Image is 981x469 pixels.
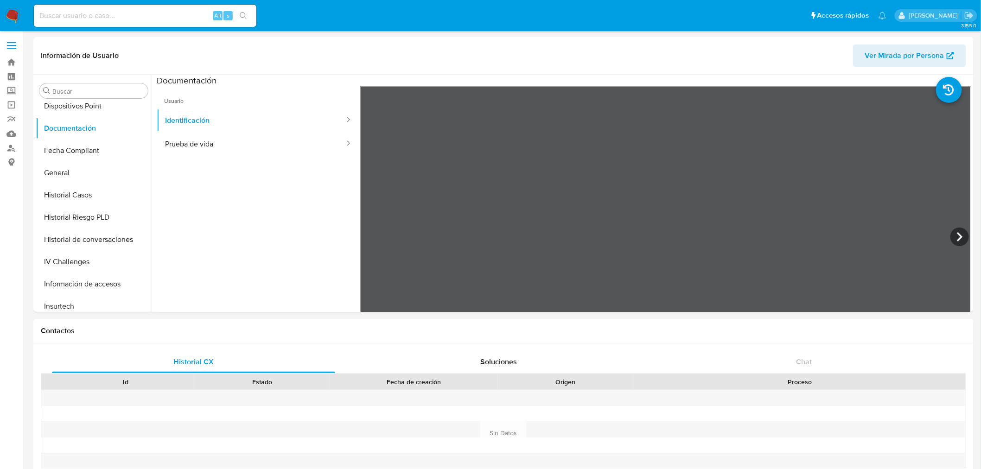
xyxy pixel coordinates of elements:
button: Ver Mirada por Persona [853,44,966,67]
div: Fecha de creación [337,377,491,387]
span: Historial CX [173,356,214,367]
input: Buscar [52,87,144,95]
h1: Contactos [41,326,966,336]
div: Id [64,377,187,387]
button: Información de accesos [36,273,152,295]
span: s [227,11,229,20]
span: Chat [796,356,812,367]
span: Alt [214,11,222,20]
button: search-icon [234,9,253,22]
button: Historial de conversaciones [36,228,152,251]
button: Dispositivos Point [36,95,152,117]
span: Ver Mirada por Persona [865,44,944,67]
a: Notificaciones [879,12,886,19]
button: IV Challenges [36,251,152,273]
button: Historial Casos [36,184,152,206]
div: Proceso [640,377,959,387]
button: Buscar [43,87,51,95]
p: belen.palamara@mercadolibre.com [909,11,961,20]
span: Soluciones [481,356,517,367]
div: Estado [200,377,324,387]
div: Origen [504,377,627,387]
button: General [36,162,152,184]
h1: Información de Usuario [41,51,119,60]
button: Historial Riesgo PLD [36,206,152,228]
button: Documentación [36,117,152,139]
button: Insurtech [36,295,152,317]
button: Fecha Compliant [36,139,152,162]
span: Accesos rápidos [817,11,869,20]
input: Buscar usuario o caso... [34,10,256,22]
a: Salir [964,11,974,20]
